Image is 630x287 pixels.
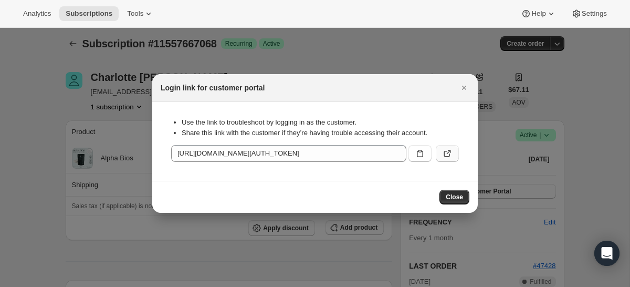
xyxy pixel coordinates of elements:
button: Subscriptions [59,6,119,21]
span: Close [446,193,463,201]
button: Help [514,6,562,21]
li: Share this link with the customer if they’re having trouble accessing their account. [182,128,459,138]
span: Tools [127,9,143,18]
button: Close [439,190,469,204]
span: Subscriptions [66,9,112,18]
span: Analytics [23,9,51,18]
button: Tools [121,6,160,21]
span: Help [531,9,545,18]
button: Analytics [17,6,57,21]
button: Settings [565,6,613,21]
li: Use the link to troubleshoot by logging in as the customer. [182,117,459,128]
span: Settings [582,9,607,18]
h2: Login link for customer portal [161,83,265,93]
div: Open Intercom Messenger [594,241,619,266]
button: Close [457,80,471,95]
